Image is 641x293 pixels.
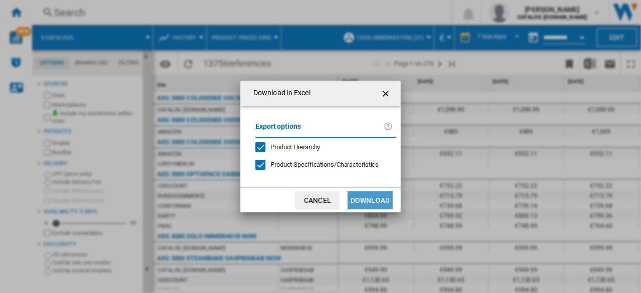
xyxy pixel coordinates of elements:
button: Cancel [295,191,340,209]
label: Export options [255,121,384,139]
div: Only applies to Category View [270,160,379,169]
ng-md-icon: getI18NText('BUTTONS.CLOSE_DIALOG') [381,88,393,100]
span: Product Specifications/Characteristics [270,161,379,168]
button: Download [348,191,393,209]
button: getI18NText('BUTTONS.CLOSE_DIALOG') [377,83,397,103]
h4: Download in Excel [248,88,310,98]
md-checkbox: Product Hierarchy [255,143,388,152]
span: Product Hierarchy [270,143,320,151]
